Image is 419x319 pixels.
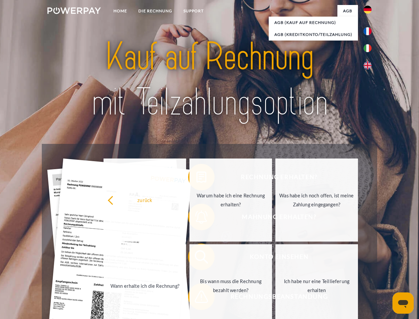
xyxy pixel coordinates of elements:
img: en [364,61,372,69]
img: logo-powerpay-white.svg [47,7,101,14]
a: Was habe ich noch offen, ist meine Zahlung eingegangen? [275,159,358,242]
a: DIE RECHNUNG [133,5,178,17]
a: agb [337,5,358,17]
div: Wann erhalte ich die Rechnung? [107,281,182,290]
div: Ich habe nur eine Teillieferung erhalten [279,277,354,295]
a: Home [108,5,133,17]
div: zurück [107,195,182,204]
a: AGB (Kauf auf Rechnung) [269,17,358,29]
a: SUPPORT [178,5,209,17]
img: de [364,6,372,14]
img: it [364,44,372,52]
iframe: Schaltfläche zum Öffnen des Messaging-Fensters [392,292,414,314]
div: Bis wann muss die Rechnung bezahlt werden? [193,277,268,295]
div: Warum habe ich eine Rechnung erhalten? [193,191,268,209]
a: AGB (Kreditkonto/Teilzahlung) [269,29,358,41]
div: Was habe ich noch offen, ist meine Zahlung eingegangen? [279,191,354,209]
img: fr [364,27,372,35]
img: title-powerpay_de.svg [63,32,356,127]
